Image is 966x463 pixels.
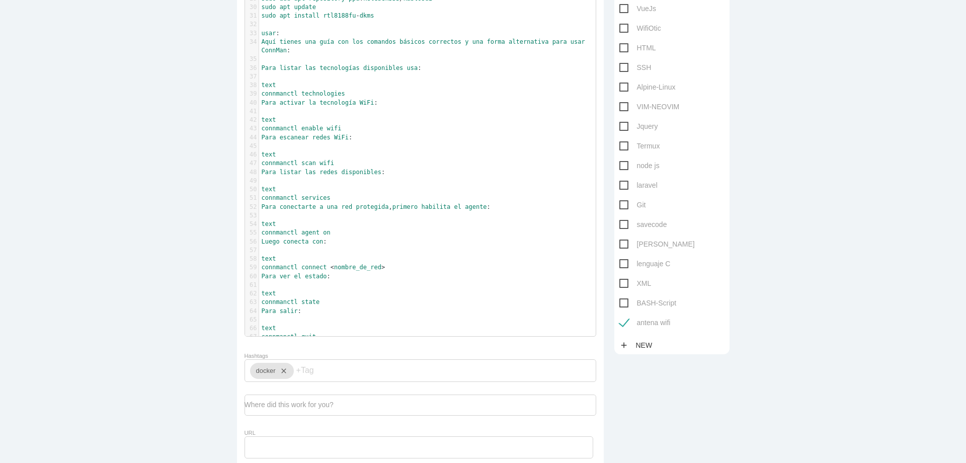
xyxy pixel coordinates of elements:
div: 35 [245,55,259,63]
span: una [472,38,484,45]
span: tecnologías [319,64,359,71]
span: : [262,134,353,141]
div: 42 [245,116,259,124]
div: 55 [245,228,259,237]
span: Termux [619,140,660,152]
span: apt [280,12,291,19]
span: antena wifi [619,317,671,329]
label: Hashtags [245,353,268,359]
span: : [262,38,589,54]
span: sudo [262,12,276,19]
span: connmanctl [262,90,298,97]
span: Para [262,273,276,280]
span: update [294,4,316,11]
span: Git [619,199,646,211]
span: para [552,38,567,45]
i: add [619,336,628,354]
span: text [262,220,276,227]
span: connmanctl [262,229,298,236]
span: connmanctl [262,264,298,271]
span: Para [262,307,276,315]
span: Alpine-Linux [619,81,676,94]
div: 62 [245,289,259,298]
span: Para [262,169,276,176]
span: : [262,238,327,245]
span: VIM-NEOVIM [619,101,680,113]
span: : [262,307,302,315]
span: technologies [301,90,345,97]
span: usar [262,30,276,37]
span: connmanctl [262,333,298,340]
span: Luego [262,238,280,245]
span: > [381,264,385,271]
div: 32 [245,20,259,29]
div: 34 [245,38,259,46]
span: nombre_de_red [334,264,381,271]
label: Where did this work for you? [245,401,334,409]
div: 53 [245,211,259,220]
span: text [262,325,276,332]
span: BASH-Script [619,297,677,310]
i: close [276,363,288,379]
span: text [262,151,276,158]
div: 43 [245,124,259,133]
span: text [262,290,276,297]
span: lenguaje C [619,258,671,270]
span: tienes [280,38,301,45]
span: : [262,30,280,37]
span: VueJs [619,3,656,15]
span: ConnMan [262,47,287,54]
span: una [305,38,316,45]
span: enable [301,125,323,132]
span: las [305,64,316,71]
span: : [262,64,422,71]
span: wifi [327,125,342,132]
div: 39 [245,90,259,98]
span: , : [262,203,491,210]
span: agent [301,229,319,236]
span: connmanctl [262,194,298,201]
div: 36 [245,64,259,72]
div: 58 [245,255,259,263]
span: : [262,99,378,106]
div: 49 [245,177,259,185]
div: 63 [245,298,259,306]
span: estado [305,273,327,280]
span: text [262,255,276,262]
span: quit [301,333,316,340]
span: el [454,203,461,210]
span: Para [262,99,276,106]
span: alternativa [509,38,548,45]
span: los [352,38,363,45]
span: una [327,203,338,210]
span: usar [571,38,585,45]
span: savecode [619,218,667,231]
span: HTML [619,42,656,54]
span: el [294,273,301,280]
span: redes [312,134,331,141]
span: : [262,169,385,176]
div: 41 [245,107,259,116]
span: rtl8188fu [323,12,356,19]
span: WiFi [334,134,349,141]
span: [PERSON_NAME] [619,238,695,251]
span: redes [319,169,338,176]
span: tecnología [319,99,356,106]
span: y [465,38,468,45]
span: services [301,194,331,201]
span: las [305,169,316,176]
span: - [356,12,359,19]
span: la [308,99,315,106]
span: escanear [280,134,309,141]
span: listar [280,64,301,71]
span: connmanctl [262,298,298,305]
span: text [262,82,276,89]
div: 59 [245,263,259,272]
span: agente [465,203,487,210]
div: 37 [245,72,259,81]
label: URL [245,430,256,436]
div: 46 [245,150,259,159]
div: 30 [245,3,259,12]
div: 45 [245,142,259,150]
div: 67 [245,333,259,341]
